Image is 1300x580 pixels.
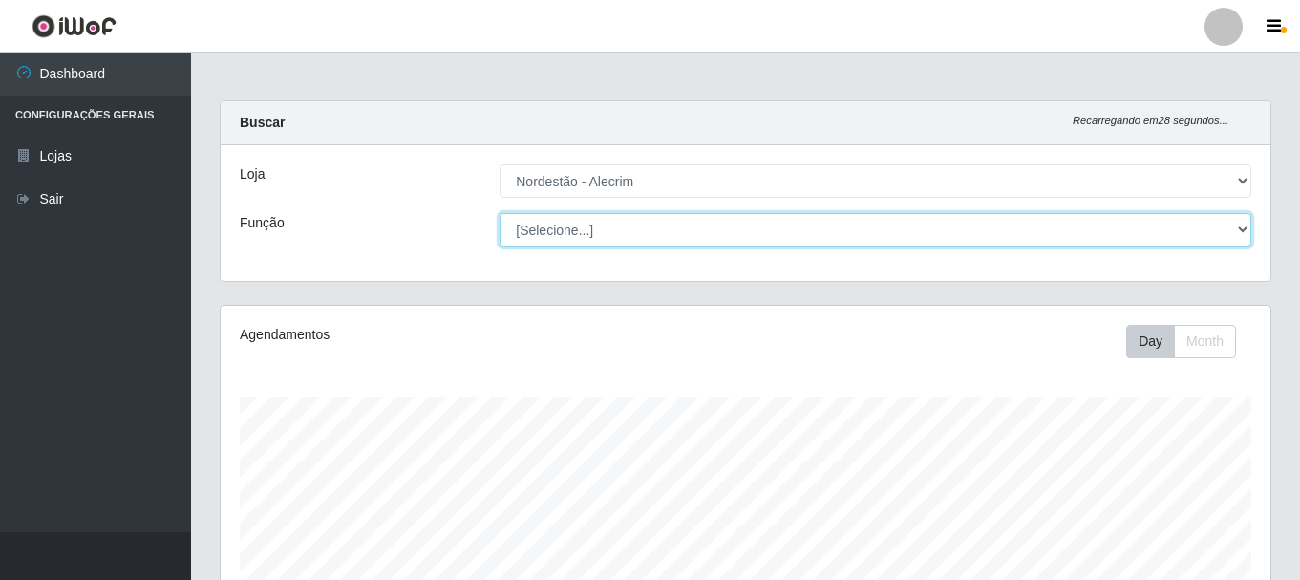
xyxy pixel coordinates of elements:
[240,325,645,345] div: Agendamentos
[240,213,285,233] label: Função
[1174,325,1236,358] button: Month
[240,115,285,130] strong: Buscar
[1126,325,1236,358] div: First group
[1073,115,1228,126] i: Recarregando em 28 segundos...
[1126,325,1251,358] div: Toolbar with button groups
[1126,325,1175,358] button: Day
[240,164,265,184] label: Loja
[32,14,117,38] img: CoreUI Logo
